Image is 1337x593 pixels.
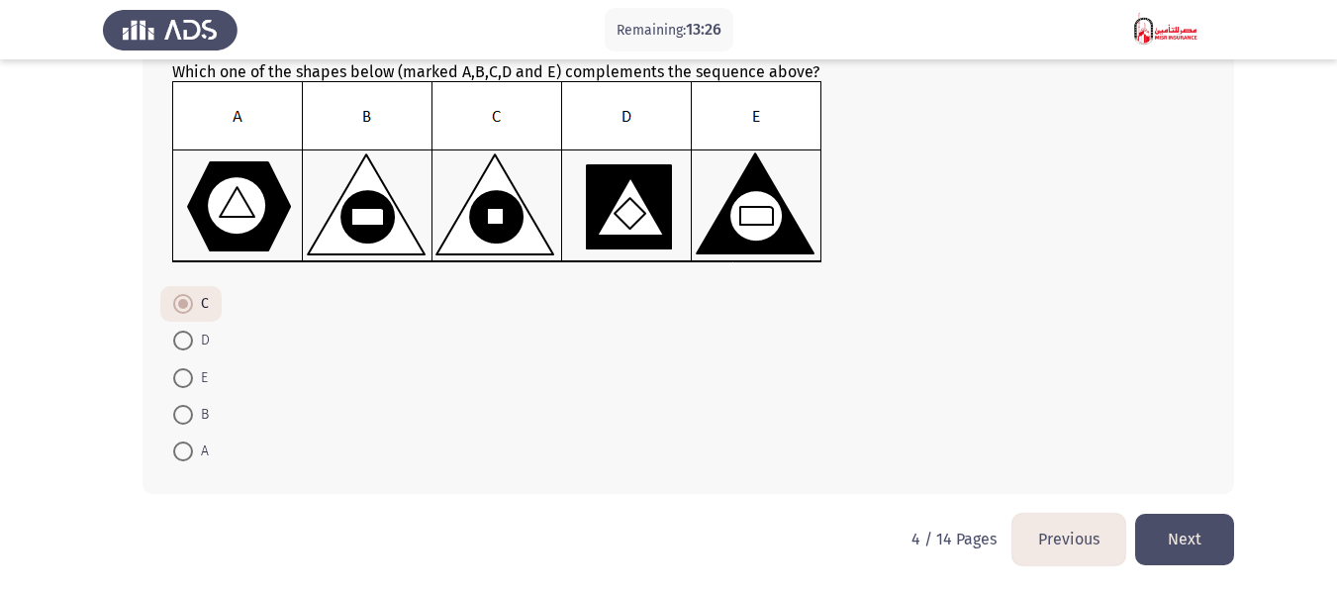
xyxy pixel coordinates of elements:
button: load previous page [1012,514,1125,564]
button: load next page [1135,514,1234,564]
span: 13:26 [686,20,721,39]
img: Assess Talent Management logo [103,2,238,57]
p: 4 / 14 Pages [911,530,997,548]
span: B [193,403,209,427]
img: ZTU2MjZlYTAtYTBlZi00MzU5LThhMzYtMDc0M2JlZGY4MzRjMTY3Njk3ODA2MTg3OA==.png [172,81,822,263]
span: E [193,366,208,390]
span: C [193,292,209,316]
p: Remaining: [617,18,721,43]
span: D [193,329,210,352]
img: Assessment logo of MIC - BA Focus 6 Module Assessment (EN/AR) - Tue Feb 21 [1099,2,1234,57]
span: A [193,440,209,463]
